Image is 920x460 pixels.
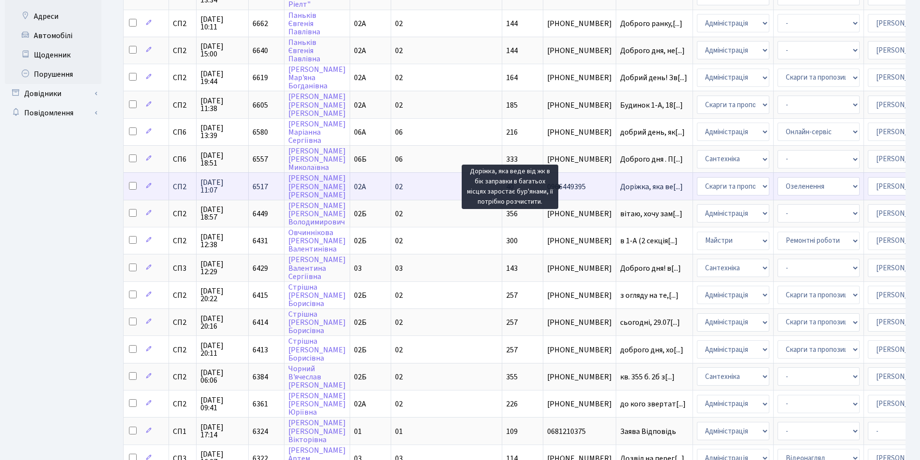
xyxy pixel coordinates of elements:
span: 02А [354,181,366,192]
span: [PHONE_NUMBER] [547,74,612,82]
span: [PHONE_NUMBER] [547,373,612,381]
span: 03 [354,263,362,274]
span: СП3 [173,265,192,272]
span: 02Б [354,317,367,328]
span: [DATE] 12:29 [200,260,244,276]
span: [DATE] 15:00 [200,42,244,58]
span: 02Б [354,209,367,219]
span: [PHONE_NUMBER] [547,319,612,326]
a: [PERSON_NAME][PERSON_NAME]Юріївна [288,390,346,418]
span: з огляду на те,[...] [620,290,679,301]
span: [DATE] 17:14 [200,423,244,439]
span: [PHONE_NUMBER] [547,346,612,354]
span: СП2 [173,101,192,109]
span: Доріжка, яка ве[...] [620,181,683,192]
span: 0966449395 [547,183,612,191]
span: 6414 [253,317,268,328]
span: [DATE] 20:16 [200,315,244,330]
span: 6580 [253,127,268,138]
span: 6413 [253,345,268,355]
span: [PHONE_NUMBER] [547,128,612,136]
span: 02 [395,399,403,409]
span: СП2 [173,183,192,191]
span: СП2 [173,210,192,218]
span: [DATE] 18:57 [200,206,244,221]
span: 6557 [253,154,268,165]
span: [DATE] 10:11 [200,15,244,31]
span: 02 [395,45,403,56]
span: 06 [395,154,403,165]
span: 226 [506,399,518,409]
span: Заява Відповідь [620,428,689,435]
span: 300 [506,236,518,246]
a: [PERSON_NAME][PERSON_NAME]Вікторівна [288,418,346,445]
a: ПаньківЄвгеніяПавлівна [288,37,320,64]
span: в 1-А (2 секція[...] [620,236,678,246]
span: 01 [395,426,403,437]
a: Порушення [5,65,101,84]
span: 06 [395,127,403,138]
span: 02 [395,317,403,328]
span: кв. 355 б. 2б з[...] [620,372,675,382]
a: Повідомлення [5,103,101,123]
span: 6324 [253,426,268,437]
span: [DATE] 19:44 [200,70,244,85]
span: 257 [506,317,518,328]
span: [PHONE_NUMBER] [547,265,612,272]
span: [DATE] 09:41 [200,396,244,412]
span: СП2 [173,47,192,55]
span: 6662 [253,18,268,29]
span: 02А [354,45,366,56]
span: СП2 [173,237,192,245]
span: Доброго дня . П[...] [620,154,683,165]
span: Доброго ранку,[...] [620,18,682,29]
a: [PERSON_NAME][PERSON_NAME]Володимирович [288,200,346,227]
span: 02 [395,345,403,355]
span: 02 [395,181,403,192]
span: СП2 [173,400,192,408]
span: [PHONE_NUMBER] [547,237,612,245]
span: 257 [506,345,518,355]
span: 216 [506,127,518,138]
a: Стрішна[PERSON_NAME]Борисівна [288,336,346,363]
span: [DATE] 11:07 [200,179,244,194]
span: [PHONE_NUMBER] [547,155,612,163]
span: 257 [506,290,518,301]
span: 03 [395,263,403,274]
span: 02А [354,399,366,409]
span: 02 [395,290,403,301]
span: Будинок 1-А, 18[...] [620,100,683,111]
span: СП2 [173,373,192,381]
span: 6429 [253,263,268,274]
span: 6517 [253,181,268,192]
a: Довідники [5,84,101,103]
span: 02 [395,236,403,246]
a: ПаньківЄвгеніяПавлівна [288,10,320,37]
a: Стрішна[PERSON_NAME]Борисівна [288,282,346,309]
span: СП2 [173,20,192,28]
span: СП6 [173,155,192,163]
a: [PERSON_NAME][PERSON_NAME][PERSON_NAME] [288,92,346,119]
a: [PERSON_NAME][PERSON_NAME][PERSON_NAME] [288,173,346,200]
span: 185 [506,100,518,111]
span: 6361 [253,399,268,409]
span: 02Б [354,236,367,246]
a: [PERSON_NAME]Мар'янаБогданівна [288,64,346,91]
span: 6449 [253,209,268,219]
span: [DATE] 11:38 [200,97,244,112]
span: 06Б [354,154,367,165]
span: 6384 [253,372,268,382]
a: Адреси [5,7,101,26]
span: 02 [395,100,403,111]
span: [DATE] 12:38 [200,233,244,249]
span: 355 [506,372,518,382]
a: [PERSON_NAME]ВалентинаСергіївна [288,255,346,282]
span: 144 [506,18,518,29]
span: 02Б [354,372,367,382]
span: Доброго дня, не[...] [620,45,685,56]
span: доброго дня, хо[...] [620,345,683,355]
span: 333 [506,154,518,165]
span: 01 [354,426,362,437]
span: [DATE] 13:39 [200,124,244,139]
span: добрий день, як[...] [620,127,685,138]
